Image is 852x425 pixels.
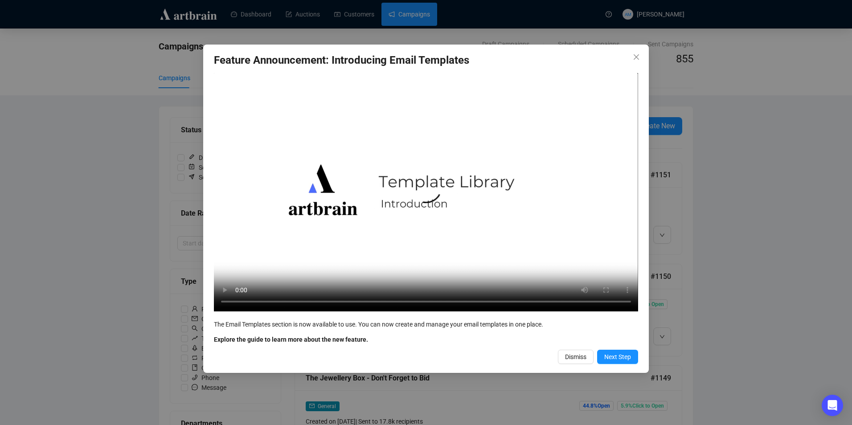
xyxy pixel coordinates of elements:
div: Open Intercom Messenger [822,395,843,416]
div: The Email Templates section is now available to use. You can now create and manage your email tem... [214,319,638,329]
button: Dismiss [558,350,594,364]
button: Next Step [597,350,638,364]
button: Close [629,50,643,64]
span: Dismiss [565,352,586,362]
span: close [633,53,640,61]
b: Explore the guide to learn more about the new feature. [214,336,368,343]
span: Next Step [604,352,631,362]
h3: Feature Announcement: Introducing Email Templates [214,53,638,68]
video: Your browser does not support the video tag. [214,73,638,311]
